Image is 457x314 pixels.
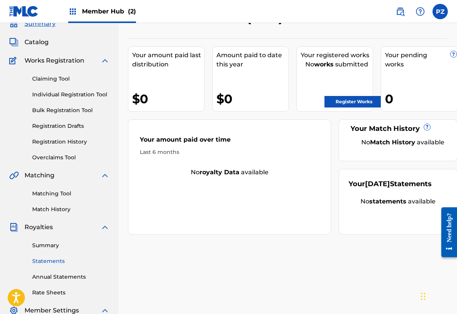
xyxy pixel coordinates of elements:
div: $0 [216,90,288,107]
div: Your amount paid over time [140,135,319,148]
span: Matching [25,171,54,180]
span: ? [424,124,430,130]
span: ? [450,51,457,57]
img: Summary [9,19,18,28]
div: No available [358,138,447,147]
a: Individual Registration Tool [32,91,110,99]
strong: works [314,61,334,68]
img: expand [100,171,110,180]
iframe: Chat Widget [419,277,457,314]
iframe: Resource Center [436,202,457,263]
span: Royalties [25,223,53,232]
span: Works Registration [25,56,84,65]
a: Matching Tool [32,190,110,198]
a: Overclaims Tool [32,154,110,162]
a: Summary [32,241,110,250]
div: Amount paid to date this year [216,51,288,69]
div: $0 [132,90,204,107]
div: Your registered works [301,51,373,60]
img: Top Rightsholders [68,7,77,16]
div: Drag [421,285,426,308]
a: Registration Drafts [32,122,110,130]
a: SummarySummary [9,19,56,28]
a: Registration History [32,138,110,146]
div: User Menu [432,4,448,19]
span: (2) [128,8,136,15]
div: Your Match History [349,124,447,134]
div: Help [413,4,428,19]
img: Catalog [9,38,18,47]
span: Catalog [25,38,49,47]
a: Register Works [324,96,383,107]
strong: Match History [370,139,415,146]
strong: royalty data [200,169,239,176]
a: CatalogCatalog [9,38,49,47]
div: Your amount paid last distribution [132,51,204,69]
a: Claiming Tool [32,75,110,83]
span: Summary [25,19,56,28]
img: expand [100,223,110,232]
img: search [396,7,405,16]
img: Royalties [9,223,18,232]
div: Your pending works [385,51,457,69]
div: Your Statements [349,179,432,189]
img: Matching [9,171,19,180]
img: help [416,7,425,16]
span: [DATE] [365,180,390,188]
img: Works Registration [9,56,19,65]
a: Public Search [393,4,408,19]
div: 0 [385,90,457,107]
div: No available [349,197,447,206]
a: Match History [32,205,110,213]
div: No submitted [301,60,373,69]
div: Last 6 months [140,148,319,156]
a: Annual Statements [32,273,110,281]
span: Member Hub [82,7,136,16]
a: Bulk Registration Tool [32,106,110,114]
div: No available [128,168,331,177]
img: expand [100,56,110,65]
a: Statements [32,257,110,265]
a: Rate Sheets [32,289,110,297]
img: MLC Logo [9,6,39,17]
strong: statements [369,198,406,205]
